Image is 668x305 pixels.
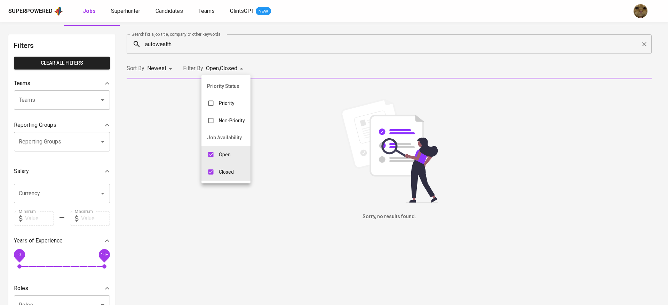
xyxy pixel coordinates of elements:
[219,117,245,124] p: Non-Priority
[219,100,234,107] p: Priority
[219,151,231,158] p: Open
[201,129,250,146] li: Job Availability
[219,168,234,175] p: Closed
[201,78,250,94] li: Priority Status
